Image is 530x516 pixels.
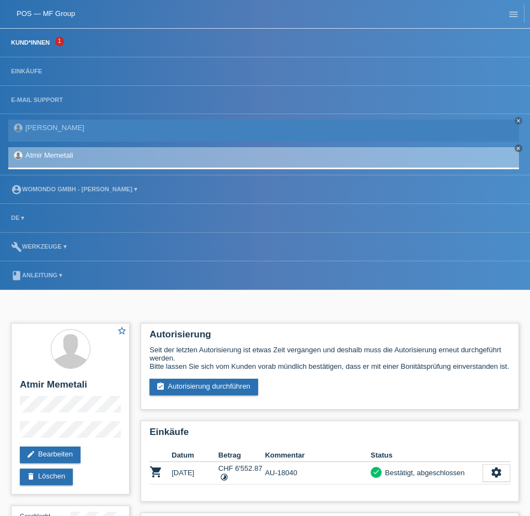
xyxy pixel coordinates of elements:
[265,449,371,462] th: Kommentar
[220,473,228,481] i: Fixe Raten (36 Raten)
[6,68,47,74] a: Einkäufe
[6,39,55,46] a: Kund*innen
[218,462,265,485] td: CHF 6'552.87
[515,144,522,152] a: close
[6,186,143,192] a: account_circlewomondo GmbH - [PERSON_NAME] ▾
[20,469,73,485] a: deleteLöschen
[371,449,483,462] th: Status
[26,450,35,459] i: edit
[508,9,519,20] i: menu
[149,346,510,370] div: Seit der letzten Autorisierung ist etwas Zeit vergangen und deshalb muss die Autorisierung erneut...
[156,382,165,391] i: assignment_turned_in
[149,329,510,346] h2: Autorisierung
[20,379,121,396] h2: Atmir Memetali
[382,467,465,479] div: Bestätigt, abgeschlossen
[6,243,72,250] a: buildWerkzeuge ▾
[172,462,218,485] td: [DATE]
[117,326,127,336] i: star_border
[20,447,81,463] a: editBearbeiten
[149,465,163,479] i: POSP00027999
[17,9,75,18] a: POS — MF Group
[149,379,258,395] a: assignment_turned_inAutorisierung durchführen
[265,462,371,485] td: AU-18040
[172,449,218,462] th: Datum
[515,117,522,125] a: close
[55,37,64,46] span: 1
[11,241,22,252] i: build
[516,118,521,123] i: close
[6,272,68,278] a: bookAnleitung ▾
[25,123,84,132] a: [PERSON_NAME]
[372,468,380,476] i: check
[490,466,502,479] i: settings
[11,270,22,281] i: book
[26,472,35,481] i: delete
[117,326,127,337] a: star_border
[25,151,73,159] a: Atmir Memetali
[218,449,265,462] th: Betrag
[149,427,510,443] h2: Einkäufe
[516,146,521,151] i: close
[502,10,524,17] a: menu
[6,96,68,103] a: E-Mail Support
[6,214,30,221] a: DE ▾
[11,184,22,195] i: account_circle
